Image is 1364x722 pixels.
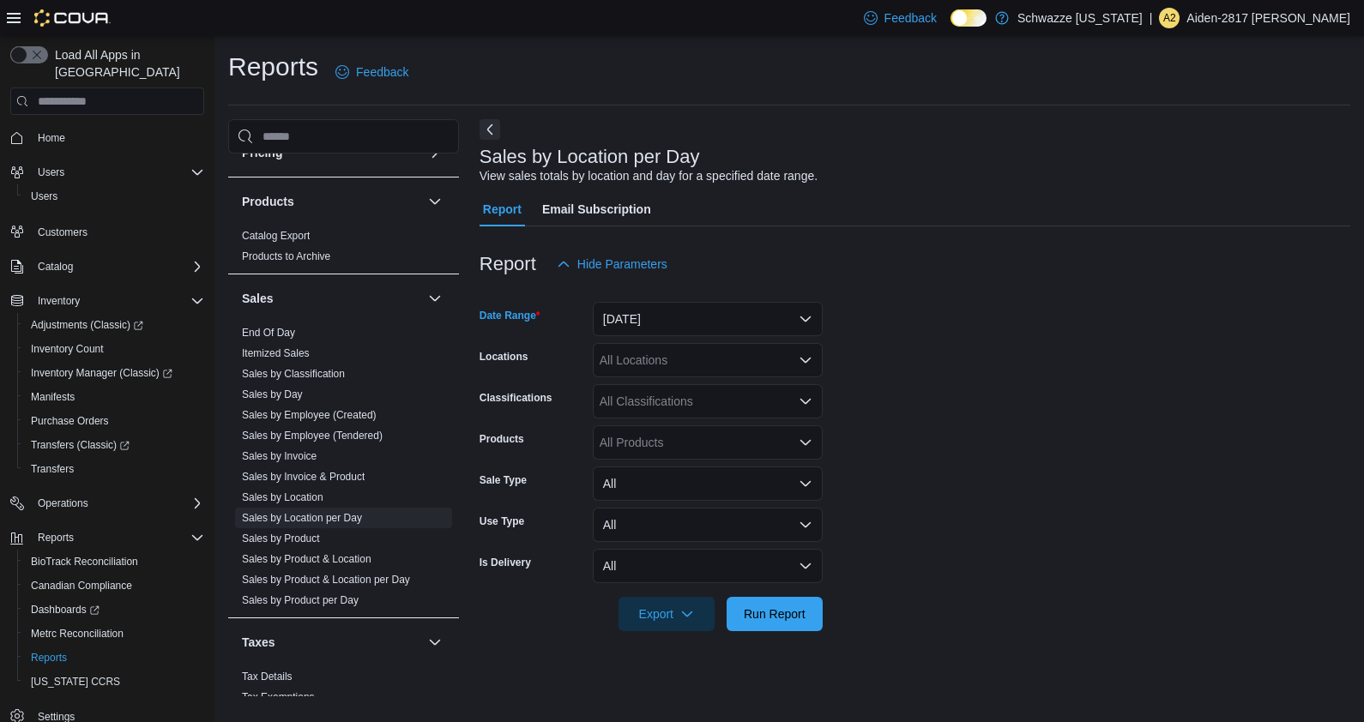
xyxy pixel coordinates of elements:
[31,190,57,203] span: Users
[38,294,80,308] span: Inventory
[31,527,204,548] span: Reports
[24,363,204,383] span: Inventory Manager (Classic)
[17,385,211,409] button: Manifests
[242,512,362,524] a: Sales by Location per Day
[242,230,310,242] a: Catalog Export
[1163,8,1176,28] span: A2
[3,255,211,279] button: Catalog
[329,55,415,89] a: Feedback
[242,327,295,339] a: End Of Day
[31,291,87,311] button: Inventory
[480,309,540,322] label: Date Range
[228,666,459,714] div: Taxes
[242,193,294,210] h3: Products
[17,433,211,457] a: Transfers (Classic)
[31,256,204,277] span: Catalog
[38,496,88,510] span: Operations
[31,438,130,452] span: Transfers (Classic)
[951,9,987,27] input: Dark Mode
[24,671,204,692] span: Washington CCRS
[242,430,383,442] a: Sales by Employee (Tendered)
[480,119,500,140] button: Next
[31,627,124,641] span: Metrc Reconciliation
[242,594,359,606] a: Sales by Product per Day
[799,394,812,408] button: Open list of options
[31,555,138,569] span: BioTrack Reconciliation
[31,162,204,183] span: Users
[24,599,204,620] span: Dashboards
[242,634,275,651] h3: Taxes
[24,315,150,335] a: Adjustments (Classic)
[550,247,674,281] button: Hide Parameters
[24,387,81,407] a: Manifests
[38,165,64,179] span: Users
[228,226,459,274] div: Products
[17,550,211,574] button: BioTrack Reconciliation
[17,598,211,622] a: Dashboards
[31,527,81,548] button: Reports
[38,531,74,545] span: Reports
[242,490,323,504] span: Sales by Location
[3,289,211,313] button: Inventory
[31,256,80,277] button: Catalog
[242,553,371,565] a: Sales by Product & Location
[242,229,310,243] span: Catalog Export
[1017,8,1143,28] p: Schwazze [US_STATE]
[17,457,211,481] button: Transfers
[242,552,371,566] span: Sales by Product & Location
[24,186,64,207] a: Users
[744,605,806,623] span: Run Report
[24,551,145,572] a: BioTrack Reconciliation
[425,288,445,309] button: Sales
[31,291,204,311] span: Inventory
[242,671,293,683] a: Tax Details
[480,514,524,528] label: Use Type
[17,361,211,385] a: Inventory Manager (Classic)
[24,647,74,668] a: Reports
[799,353,812,367] button: Open list of options
[31,651,67,665] span: Reports
[857,1,944,35] a: Feedback
[242,290,421,307] button: Sales
[24,459,81,479] a: Transfers
[242,429,383,442] span: Sales by Employee (Tendered)
[24,575,139,596] a: Canadian Compliance
[24,186,204,207] span: Users
[31,414,109,428] span: Purchase Orders
[542,192,651,226] span: Email Subscription
[48,46,204,81] span: Load All Apps in [GEOGRAPHIC_DATA]
[242,574,410,586] a: Sales by Product & Location per Day
[24,339,204,359] span: Inventory Count
[593,549,823,583] button: All
[242,491,323,503] a: Sales by Location
[242,450,317,462] a: Sales by Invoice
[24,459,204,479] span: Transfers
[31,318,143,332] span: Adjustments (Classic)
[31,493,204,514] span: Operations
[31,162,71,183] button: Users
[34,9,111,27] img: Cova
[242,368,345,380] a: Sales by Classification
[24,315,204,335] span: Adjustments (Classic)
[3,491,211,515] button: Operations
[38,260,73,274] span: Catalog
[242,250,330,262] a: Products to Archive
[480,556,531,569] label: Is Delivery
[242,573,410,587] span: Sales by Product & Location per Day
[242,347,310,359] a: Itemized Sales
[242,690,315,704] span: Tax Exemptions
[31,127,204,148] span: Home
[24,575,204,596] span: Canadian Compliance
[480,167,818,185] div: View sales totals by location and day for a specified date range.
[356,63,408,81] span: Feedback
[24,411,116,431] a: Purchase Orders
[31,366,172,380] span: Inventory Manager (Classic)
[31,579,132,593] span: Canadian Compliance
[1150,8,1153,28] p: |
[593,466,823,501] button: All
[38,226,88,239] span: Customers
[17,622,211,646] button: Metrc Reconciliation
[242,532,320,545] span: Sales by Product
[31,603,100,617] span: Dashboards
